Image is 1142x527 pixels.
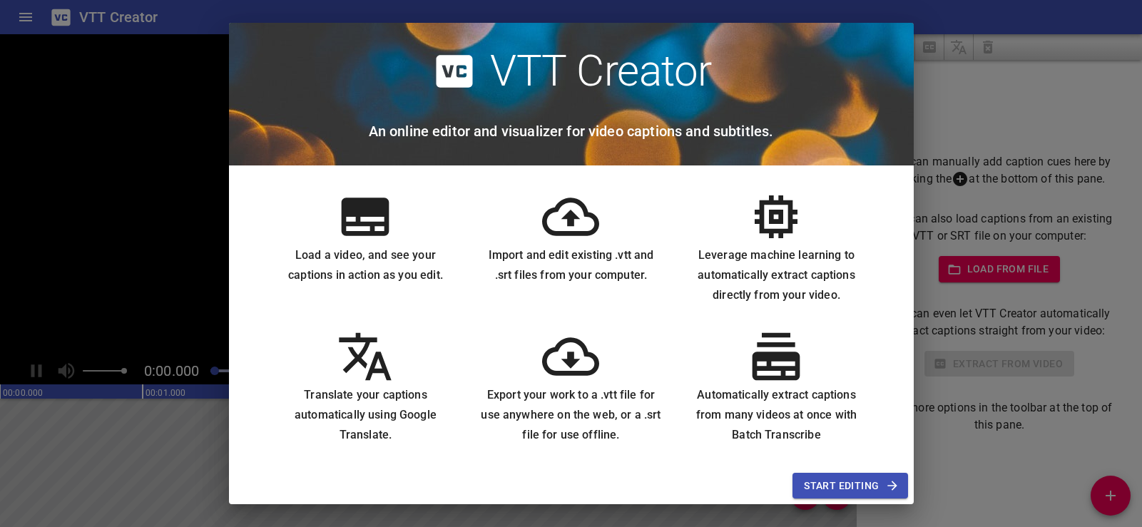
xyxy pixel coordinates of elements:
span: Start Editing [804,477,896,495]
h6: Load a video, and see your captions in action as you edit. [275,245,457,285]
button: Start Editing [792,473,907,499]
h6: Leverage machine learning to automatically extract captions directly from your video. [685,245,867,305]
h6: Automatically extract captions from many videos at once with Batch Transcribe [685,385,867,445]
h6: Export your work to a .vtt file for use anywhere on the web, or a .srt file for use offline. [479,385,662,445]
h6: Import and edit existing .vtt and .srt files from your computer. [479,245,662,285]
h6: Translate your captions automatically using Google Translate. [275,385,457,445]
h2: VTT Creator [490,46,712,97]
h6: An online editor and visualizer for video captions and subtitles. [369,120,774,143]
